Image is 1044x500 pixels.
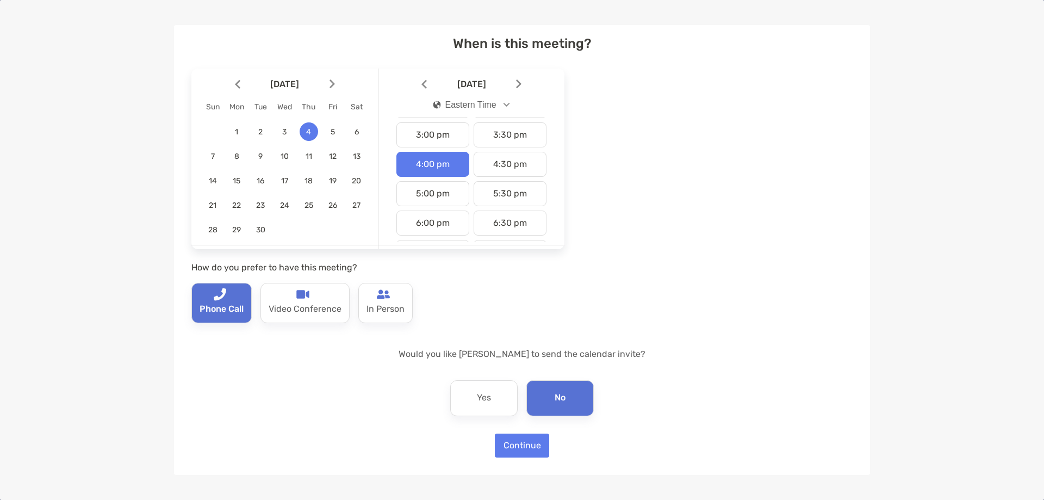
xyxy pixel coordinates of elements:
[433,100,496,110] div: Eastern Time
[504,103,510,107] img: Open dropdown arrow
[516,79,521,89] img: Arrow icon
[324,127,342,137] span: 5
[300,127,318,137] span: 4
[191,347,853,361] p: Would you like [PERSON_NAME] to send the calendar invite?
[203,225,222,234] span: 28
[203,152,222,161] span: 7
[377,288,390,301] img: type-call
[275,127,294,137] span: 3
[191,36,853,51] h4: When is this meeting?
[213,288,226,301] img: type-call
[300,201,318,210] span: 25
[275,201,294,210] span: 24
[300,176,318,186] span: 18
[347,176,366,186] span: 20
[474,152,546,177] div: 4:30 pm
[396,211,469,236] div: 6:00 pm
[474,181,546,206] div: 5:30 pm
[321,102,345,112] div: Fri
[324,152,342,161] span: 12
[275,176,294,186] span: 17
[296,288,309,301] img: type-call
[251,225,270,234] span: 30
[324,176,342,186] span: 19
[396,181,469,206] div: 5:00 pm
[275,152,294,161] span: 10
[297,102,321,112] div: Thu
[345,102,369,112] div: Sat
[203,176,222,186] span: 14
[555,390,565,407] p: No
[366,301,405,318] p: In Person
[477,390,491,407] p: Yes
[251,152,270,161] span: 9
[251,176,270,186] span: 16
[324,201,342,210] span: 26
[474,240,546,265] div: 7:30 pm
[200,301,244,318] p: Phone Call
[225,102,248,112] div: Mon
[235,79,240,89] img: Arrow icon
[421,79,427,89] img: Arrow icon
[191,261,564,274] p: How do you prefer to have this meeting?
[396,240,469,265] div: 7:00 pm
[272,102,296,112] div: Wed
[251,127,270,137] span: 2
[300,152,318,161] span: 11
[347,127,366,137] span: 6
[474,211,546,236] div: 6:30 pm
[227,127,246,137] span: 1
[269,301,341,318] p: Video Conference
[330,79,335,89] img: Arrow icon
[495,434,549,458] button: Continue
[347,201,366,210] span: 27
[396,122,469,147] div: 3:00 pm
[227,225,246,234] span: 29
[347,152,366,161] span: 13
[227,176,246,186] span: 15
[396,152,469,177] div: 4:00 pm
[429,79,514,89] span: [DATE]
[248,102,272,112] div: Tue
[424,92,519,118] button: iconEastern Time
[433,101,441,109] img: icon
[474,122,546,147] div: 3:30 pm
[227,152,246,161] span: 8
[201,102,225,112] div: Sun
[251,201,270,210] span: 23
[227,201,246,210] span: 22
[243,79,327,89] span: [DATE]
[203,201,222,210] span: 21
